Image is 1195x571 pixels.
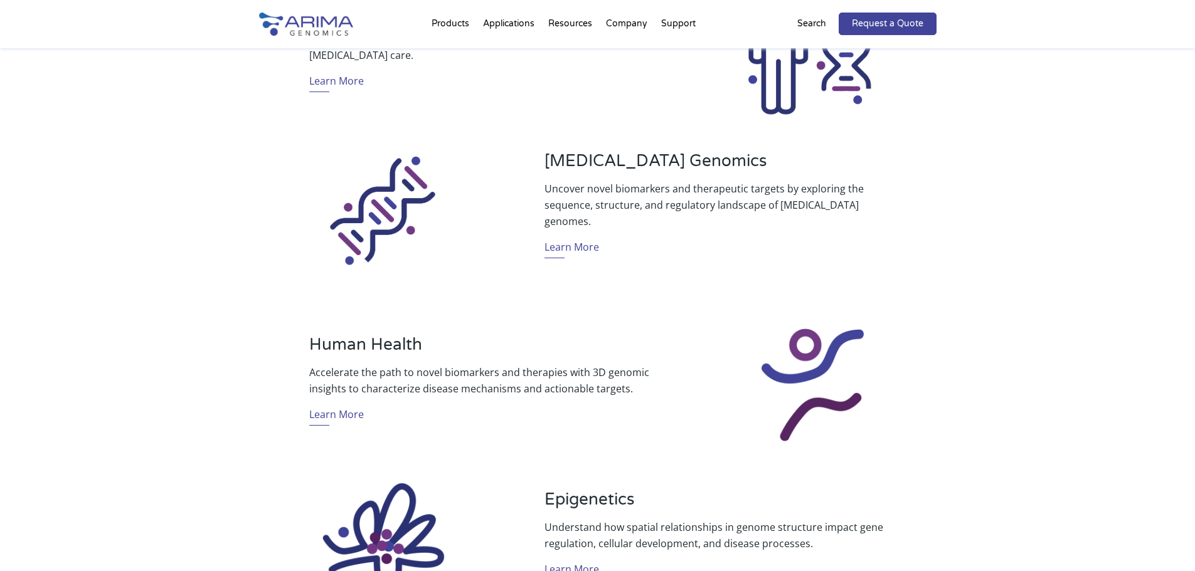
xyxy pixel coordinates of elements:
[544,239,599,258] a: Learn More
[309,73,364,92] a: Learn More
[544,181,886,229] p: Uncover novel biomarkers and therapeutic targets by exploring the sequence, structure, and regula...
[309,335,651,364] h3: Human Health
[839,13,937,35] a: Request a Quote
[309,364,651,397] p: Accelerate the path to novel biomarkers and therapies with 3D genomic insights to characterize di...
[259,13,353,36] img: Arima-Genomics-logo
[797,16,826,32] p: Search
[309,135,458,284] img: Sequencing_Icon_Arima Genomics
[309,406,364,426] a: Learn More
[737,318,886,452] img: Human Health_Icon_Arima Genomics
[544,519,886,552] p: Understand how spatial relationships in genome structure impact gene regulation, cellular develop...
[544,151,886,181] h3: [MEDICAL_DATA] Genomics
[544,490,886,519] h3: Epigenetics
[1132,511,1195,571] iframe: Chat Widget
